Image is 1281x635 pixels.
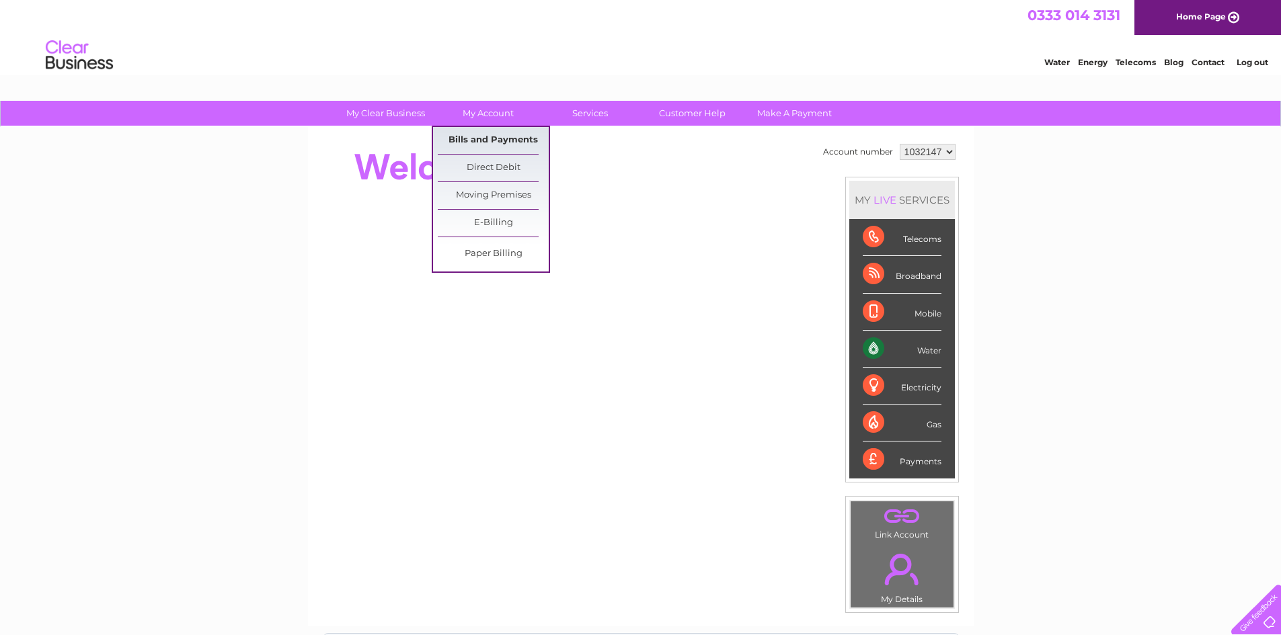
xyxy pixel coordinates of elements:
[1237,57,1268,67] a: Log out
[637,101,748,126] a: Customer Help
[739,101,850,126] a: Make A Payment
[849,181,955,219] div: MY SERVICES
[854,546,950,593] a: .
[438,155,549,181] a: Direct Debit
[438,127,549,154] a: Bills and Payments
[438,182,549,209] a: Moving Premises
[863,294,941,331] div: Mobile
[850,501,954,543] td: Link Account
[323,7,959,65] div: Clear Business is a trading name of Verastar Limited (registered in [GEOGRAPHIC_DATA] No. 3667643...
[1116,57,1156,67] a: Telecoms
[432,101,543,126] a: My Account
[1078,57,1108,67] a: Energy
[1164,57,1183,67] a: Blog
[863,405,941,441] div: Gas
[330,101,441,126] a: My Clear Business
[820,140,896,163] td: Account number
[438,241,549,267] a: Paper Billing
[535,101,646,126] a: Services
[850,542,954,608] td: My Details
[863,256,941,293] div: Broadband
[871,194,899,206] div: LIVE
[863,368,941,405] div: Electricity
[863,219,941,256] div: Telecoms
[863,441,941,478] div: Payments
[438,210,549,237] a: E-Billing
[1192,57,1225,67] a: Contact
[1027,7,1120,24] a: 0333 014 3131
[1044,57,1070,67] a: Water
[854,505,950,528] a: .
[863,331,941,368] div: Water
[45,35,114,76] img: logo.png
